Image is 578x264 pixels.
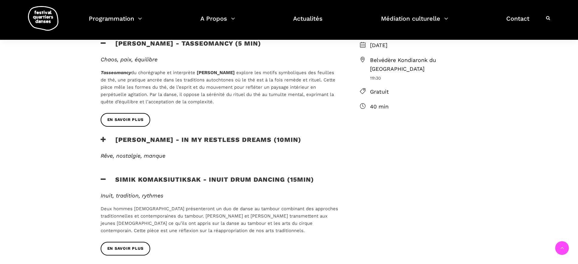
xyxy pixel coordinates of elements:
a: Actualités [293,13,323,31]
a: Programmation [89,13,142,31]
h3: Simik Komaksiutiksak - Inuit Drum Dancing (15min) [101,176,314,191]
span: [DATE] [370,41,478,50]
a: Contact [506,13,529,31]
span: En savoir plus [107,117,144,123]
em: Chaos, paix, équilibre [101,56,157,63]
em: Inuit, tradition, rythmes [101,192,163,199]
a: En savoir plus [101,113,150,127]
a: A Propos [200,13,235,31]
p: Deux hommes [DEMOGRAPHIC_DATA] présenteront un duo de danse au tambour combinant des approches tr... [101,205,340,234]
h3: [PERSON_NAME] - Tasseomancy (5 min) [101,39,261,55]
span: 40 min [370,102,478,111]
em: Rêve, nostalgie, manque [101,153,165,159]
span: 11h30 [370,75,478,81]
span: en savoir plus [107,245,144,252]
h3: [PERSON_NAME] - In my restless dreams (10min) [101,136,301,151]
a: Médiation culturelle [381,13,448,31]
span: explore les motifs symboliques des feuilles de thé, une pratique ancrée dans les traditions autoc... [101,70,335,105]
span: Belvédère Kondiaronk du [GEOGRAPHIC_DATA] [370,56,478,74]
span: Gratuit [370,87,478,96]
span: du chorégraphe et interprète [131,70,195,75]
b: [PERSON_NAME] [197,70,235,75]
i: Tasseomancy [101,70,131,75]
a: en savoir plus [101,242,150,255]
img: logo-fqd-med [28,6,58,31]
